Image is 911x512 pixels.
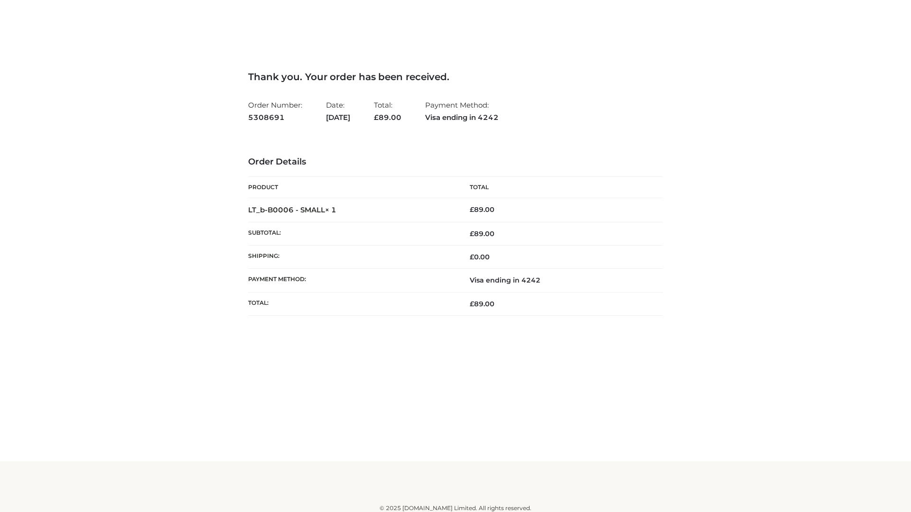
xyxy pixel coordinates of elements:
strong: [DATE] [326,111,350,124]
span: £ [374,113,379,122]
th: Payment method: [248,269,455,292]
li: Date: [326,97,350,126]
span: £ [470,205,474,214]
li: Order Number: [248,97,302,126]
span: £ [470,229,474,238]
span: 89.00 [470,229,494,238]
strong: Visa ending in 4242 [425,111,499,124]
td: Visa ending in 4242 [455,269,663,292]
h3: Thank you. Your order has been received. [248,71,663,82]
th: Shipping: [248,246,455,269]
th: Subtotal: [248,222,455,245]
strong: × 1 [325,205,336,214]
li: Payment Method: [425,97,499,126]
span: £ [470,300,474,308]
strong: 5308691 [248,111,302,124]
bdi: 0.00 [470,253,490,261]
th: Total [455,177,663,198]
span: 89.00 [470,300,494,308]
th: Total: [248,292,455,315]
strong: LT_b-B0006 - SMALL [248,205,336,214]
h3: Order Details [248,157,663,167]
span: 89.00 [374,113,401,122]
span: £ [470,253,474,261]
th: Product [248,177,455,198]
bdi: 89.00 [470,205,494,214]
li: Total: [374,97,401,126]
